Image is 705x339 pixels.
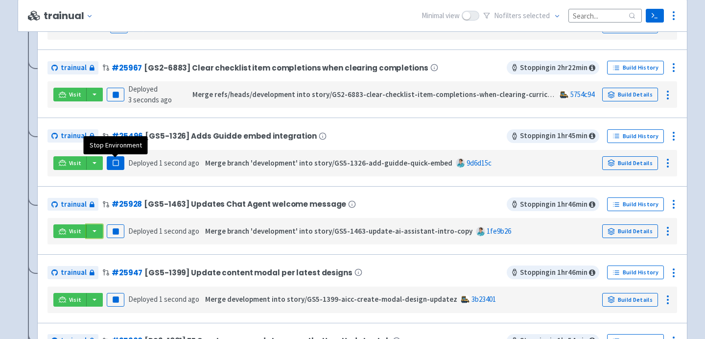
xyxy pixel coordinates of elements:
[568,9,642,22] input: Search...
[47,198,98,211] a: trainual
[570,90,594,99] a: 5754c94
[507,129,599,143] span: Stopping in 1 hr 45 min
[467,158,492,168] a: 9d6d15c
[144,200,346,208] span: [GS5-1463] Updates Chat Agent welcome message
[69,159,82,167] span: Visit
[61,62,87,73] span: trainual
[47,61,98,74] a: trainual
[607,61,664,74] a: Build History
[61,130,87,142] span: trainual
[107,88,124,101] button: Pause
[607,129,664,143] a: Build History
[53,224,87,238] a: Visit
[61,199,87,210] span: trainual
[47,266,98,279] a: trainual
[507,197,599,211] span: Stopping in 1 hr 46 min
[507,266,599,279] span: Stopping in 1 hr 46 min
[159,226,199,236] time: 1 second ago
[471,294,496,304] a: 3b23401
[107,293,124,307] button: Pause
[47,129,98,143] a: trainual
[205,158,452,168] strong: Merge branch 'development' into story/GS5-1326-add-guidde-quick-embed
[145,132,317,140] span: [GS5-1326] Adds Guidde embed integration
[144,268,352,277] span: [GS5-1399] Update content modal per latest designs
[602,156,658,170] a: Build Details
[192,90,624,99] strong: Merge refs/heads/development into story/GS2-6883-clear-checklist-item-completions-when-clearing-c...
[53,293,87,307] a: Visit
[205,294,457,304] strong: Merge development into story/GS5-1399-aicc-create-modal-design-updatez
[69,227,82,235] span: Visit
[128,158,199,168] span: Deployed
[69,296,82,304] span: Visit
[494,10,550,22] span: No filter s
[44,10,97,22] button: trainual
[53,156,87,170] a: Visit
[144,64,428,72] span: [GS2-6883] Clear checklist item completions when clearing completions
[61,267,87,278] span: trainual
[159,158,199,168] time: 1 second ago
[112,131,143,141] a: #25496
[159,294,199,304] time: 1 second ago
[422,10,460,22] span: Minimal view
[602,224,658,238] a: Build Details
[602,293,658,307] a: Build Details
[69,91,82,98] span: Visit
[107,156,124,170] button: Pause
[602,88,658,101] a: Build Details
[128,294,199,304] span: Deployed
[646,9,664,23] a: Terminal
[507,61,599,74] span: Stopping in 2 hr 22 min
[487,226,511,236] a: 1fe9b26
[607,197,664,211] a: Build History
[128,226,199,236] span: Deployed
[205,226,472,236] strong: Merge branch 'development' into story/GS5-1463-update-ai-assistant-intro-copy
[112,63,142,73] a: #25967
[112,199,142,209] a: #25928
[607,266,664,279] a: Build History
[107,224,124,238] button: Pause
[53,88,87,101] a: Visit
[128,84,172,105] span: Deployed
[112,267,142,278] a: #25947
[128,95,172,104] time: 3 seconds ago
[523,11,550,20] span: selected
